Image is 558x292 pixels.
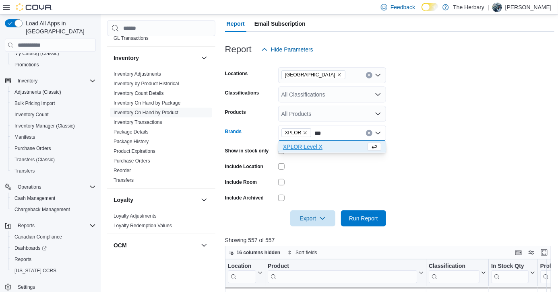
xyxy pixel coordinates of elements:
[199,195,209,205] button: Loyalty
[14,234,62,240] span: Canadian Compliance
[491,263,529,283] div: In Stock Qty
[11,121,78,131] a: Inventory Manager (Classic)
[114,138,149,145] span: Package History
[2,220,99,231] button: Reports
[114,100,181,106] a: Inventory On Hand by Package
[14,282,38,292] a: Settings
[14,62,39,68] span: Promotions
[11,87,64,97] a: Adjustments (Classic)
[11,60,96,70] span: Promotions
[11,232,65,242] a: Canadian Compliance
[14,267,56,274] span: [US_STATE] CCRS
[11,232,96,242] span: Canadian Compliance
[114,35,149,41] span: GL Transactions
[11,166,38,176] a: Transfers
[14,282,96,292] span: Settings
[375,72,381,78] button: Open list of options
[281,70,345,79] span: London
[271,45,313,53] span: Hide Parameters
[114,168,131,173] a: Reorder
[11,266,60,276] a: [US_STATE] CCRS
[18,184,41,190] span: Operations
[8,231,99,243] button: Canadian Compliance
[227,16,245,32] span: Report
[114,222,172,229] span: Loyalty Redemption Values
[114,241,198,249] button: OCM
[268,263,417,283] div: Product
[11,255,96,264] span: Reports
[14,256,31,263] span: Reports
[285,129,302,137] span: XPLOR
[14,100,55,107] span: Bulk Pricing Import
[11,132,96,142] span: Manifests
[284,248,320,257] button: Sort fields
[225,128,242,135] label: Brands
[375,111,381,117] button: Open list of options
[14,245,47,251] span: Dashboards
[8,165,99,177] button: Transfers
[114,148,155,154] span: Product Expirations
[11,87,96,97] span: Adjustments (Classic)
[366,72,372,78] button: Clear input
[296,249,317,256] span: Sort fields
[8,265,99,276] button: [US_STATE] CCRS
[11,243,50,253] a: Dashboards
[199,53,209,63] button: Inventory
[114,213,157,219] a: Loyalty Adjustments
[114,119,162,125] a: Inventory Transactions
[114,90,164,96] a: Inventory Count Details
[14,168,35,174] span: Transfers
[11,155,58,165] a: Transfers (Classic)
[225,109,246,115] label: Products
[505,2,552,12] p: [PERSON_NAME]
[14,145,51,152] span: Purchase Orders
[225,248,284,257] button: 16 columns hidden
[14,195,55,202] span: Cash Management
[11,266,96,276] span: Washington CCRS
[11,49,62,58] a: My Catalog (Classic)
[14,156,55,163] span: Transfers (Classic)
[114,54,198,62] button: Inventory
[225,148,269,154] label: Show in stock only
[349,214,378,222] span: Run Report
[114,158,150,164] a: Purchase Orders
[237,249,281,256] span: 16 columns hidden
[295,210,331,226] span: Export
[11,205,96,214] span: Chargeback Management
[225,179,257,185] label: Include Room
[278,141,386,153] div: Choose from the following options
[8,132,99,143] button: Manifests
[11,144,96,153] span: Purchase Orders
[14,221,38,230] button: Reports
[18,78,37,84] span: Inventory
[114,71,161,77] a: Inventory Adjustments
[11,166,96,176] span: Transfers
[453,2,484,12] p: The Herbary
[114,109,178,116] span: Inventory On Hand by Product
[114,80,179,87] span: Inventory by Product Historical
[527,248,536,257] button: Display options
[303,130,308,135] button: Remove XPLOR from selection in this group
[258,41,316,58] button: Hide Parameters
[23,19,96,35] span: Load All Apps in [GEOGRAPHIC_DATA]
[488,2,489,12] p: |
[8,109,99,120] button: Inventory Count
[14,76,41,86] button: Inventory
[11,132,38,142] a: Manifests
[11,121,96,131] span: Inventory Manager (Classic)
[375,91,381,98] button: Open list of options
[8,193,99,204] button: Cash Management
[14,76,96,86] span: Inventory
[18,222,35,229] span: Reports
[11,193,58,203] a: Cash Management
[114,196,198,204] button: Loyalty
[228,263,256,270] div: Location
[11,205,73,214] a: Chargeback Management
[14,50,59,57] span: My Catalog (Classic)
[337,72,342,77] button: Remove London from selection in this group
